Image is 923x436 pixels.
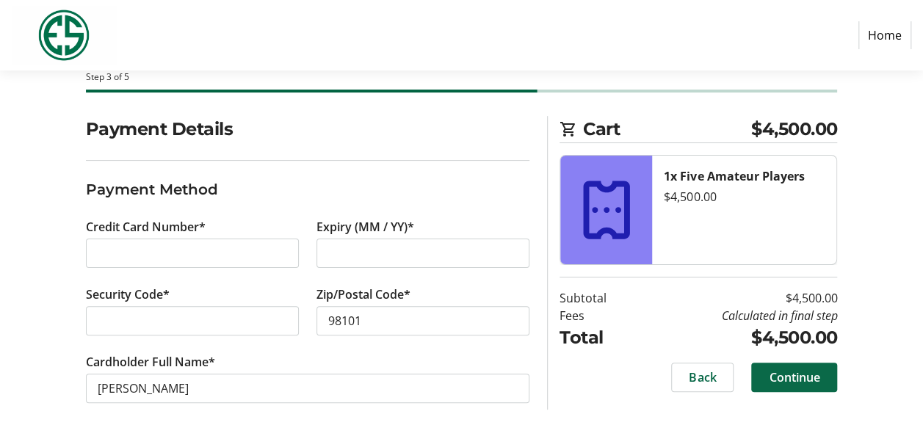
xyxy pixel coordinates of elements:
span: Cart [583,116,751,142]
input: Card Holder Name [86,374,530,403]
div: $4,500.00 [664,188,825,206]
label: Expiry (MM / YY)* [316,218,414,236]
label: Zip/Postal Code* [316,286,410,303]
input: Zip/Postal Code [316,306,529,335]
td: $4,500.00 [640,324,837,351]
img: Evans Scholars Foundation's Logo [12,6,116,65]
label: Credit Card Number* [86,218,206,236]
span: Continue [769,368,819,386]
td: Calculated in final step [640,307,837,324]
span: $4,500.00 [751,116,838,142]
iframe: Secure CVC input frame [98,312,287,330]
strong: 1x Five Amateur Players [664,168,804,184]
div: Step 3 of 5 [86,70,838,84]
td: Fees [560,307,640,324]
td: $4,500.00 [640,289,837,307]
button: Continue [751,363,837,392]
td: Subtotal [560,289,640,307]
h3: Payment Method [86,178,530,200]
label: Security Code* [86,286,170,303]
iframe: Secure expiration date input frame [328,244,518,262]
h2: Payment Details [86,116,530,142]
span: Back [689,368,716,386]
iframe: Secure card number input frame [98,244,287,262]
label: Cardholder Full Name* [86,353,215,371]
button: Back [671,363,734,392]
a: Home [858,21,911,49]
td: Total [560,324,640,351]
